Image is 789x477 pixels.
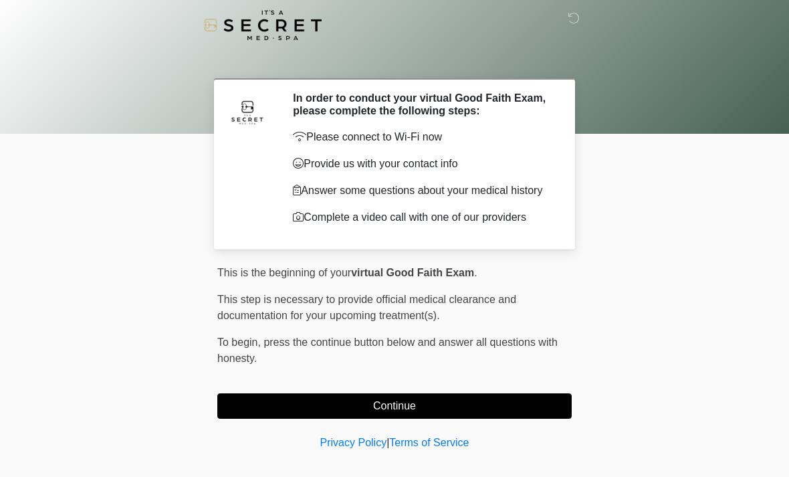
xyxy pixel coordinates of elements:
strong: virtual Good Faith Exam [351,267,474,278]
button: Continue [217,393,572,419]
p: Please connect to Wi-Fi now [293,129,552,145]
p: Provide us with your contact info [293,156,552,172]
span: To begin, [217,337,263,348]
span: This is the beginning of your [217,267,351,278]
img: It's A Secret Med Spa Logo [204,10,322,40]
p: Answer some questions about your medical history [293,183,552,199]
a: | [386,437,389,448]
img: Agent Avatar [227,92,267,132]
h2: In order to conduct your virtual Good Faith Exam, please complete the following steps: [293,92,552,117]
p: Complete a video call with one of our providers [293,209,552,225]
span: . [474,267,477,278]
a: Privacy Policy [320,437,387,448]
span: press the continue button below and answer all questions with honesty. [217,337,558,364]
a: Terms of Service [389,437,469,448]
span: This step is necessary to provide official medical clearance and documentation for your upcoming ... [217,294,516,321]
h1: ‎ ‎ [207,48,582,73]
